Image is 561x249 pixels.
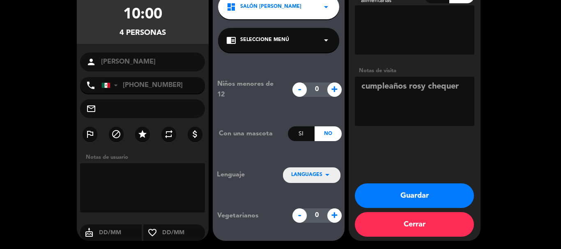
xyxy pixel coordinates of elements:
i: repeat [164,129,174,139]
button: Guardar [355,183,474,208]
span: - [292,82,307,97]
span: + [327,82,342,97]
i: person [86,57,96,67]
i: dashboard [226,2,236,12]
div: Mexico (México): +52 [102,78,121,93]
i: cake [80,228,98,238]
div: Con una mascota [213,128,288,139]
div: Si [288,126,315,141]
div: Notas de visita [355,66,474,75]
span: - [292,208,307,223]
span: Salón [PERSON_NAME] [240,3,301,11]
i: arrow_drop_down [321,35,331,45]
input: DD/MM [161,228,205,238]
i: arrow_drop_down [321,2,331,12]
div: 10:00 [123,3,162,27]
i: block [111,129,121,139]
span: LANGUAGES [291,171,322,179]
i: chrome_reader_mode [226,35,236,45]
i: attach_money [190,129,200,139]
div: Notas de usuario [82,153,209,162]
i: phone [86,80,96,90]
button: Cerrar [355,212,474,237]
div: No [315,126,341,141]
div: Vegetarianos [211,210,288,221]
span: Seleccione Menú [240,36,289,44]
input: DD/MM [98,228,142,238]
div: Niños menores de 12 [211,79,288,100]
i: outlined_flag [85,129,95,139]
div: Lenguaje [217,169,269,180]
i: mail_outline [86,104,96,114]
i: favorite_border [143,228,161,238]
i: star [138,129,147,139]
i: arrow_drop_down [322,170,332,180]
span: + [327,208,342,223]
div: 4 personas [120,27,166,39]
